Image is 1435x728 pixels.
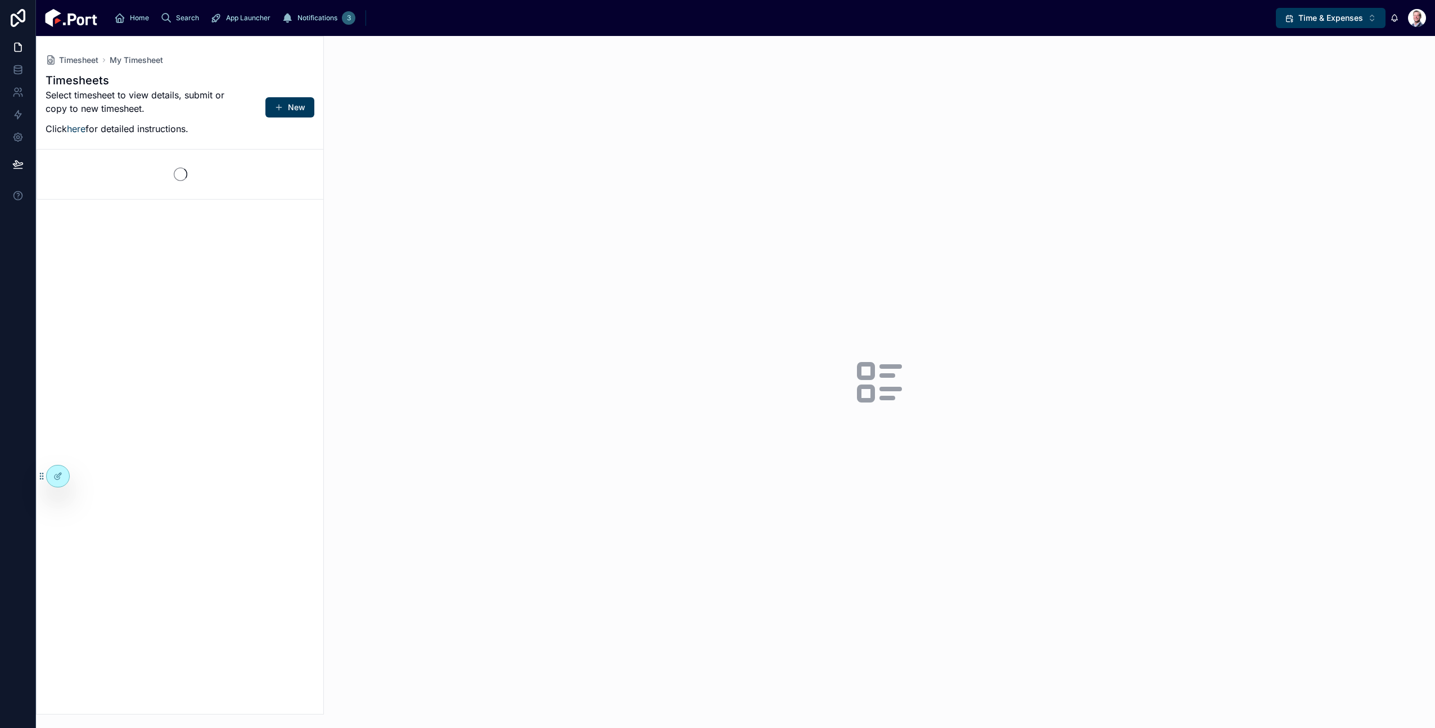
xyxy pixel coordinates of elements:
[157,8,207,28] a: Search
[207,8,278,28] a: App Launcher
[342,11,355,25] div: 3
[106,6,1276,30] div: scrollable content
[46,55,98,66] a: Timesheet
[226,13,270,22] span: App Launcher
[111,8,157,28] a: Home
[46,122,230,135] p: Click for detailed instructions.
[1276,8,1386,28] button: Select Button
[67,123,85,134] a: here
[297,13,337,22] span: Notifications
[46,73,230,88] h1: Timesheets
[110,55,163,66] a: My Timesheet
[278,8,359,28] a: Notifications3
[59,55,98,66] span: Timesheet
[130,13,149,22] span: Home
[1298,12,1363,24] span: Time & Expenses
[176,13,199,22] span: Search
[45,9,97,27] img: App logo
[46,88,230,115] p: Select timesheet to view details, submit or copy to new timesheet.
[265,97,314,117] button: New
